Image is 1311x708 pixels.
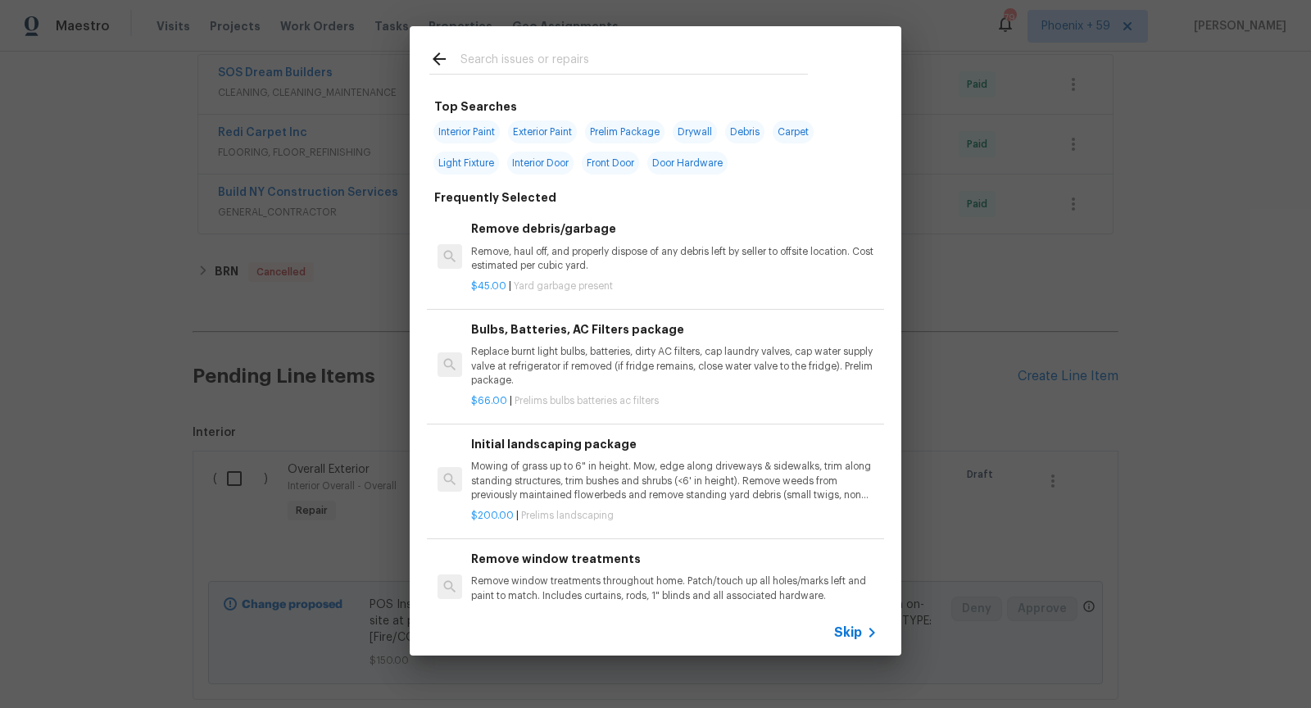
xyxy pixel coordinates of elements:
[834,624,862,641] span: Skip
[471,320,878,338] h6: Bulbs, Batteries, AC Filters package
[471,281,506,291] span: $45.00
[582,152,639,175] span: Front Door
[514,281,613,291] span: Yard garbage present
[471,396,507,406] span: $66.00
[508,120,577,143] span: Exterior Paint
[471,511,514,520] span: $200.00
[433,152,499,175] span: Light Fixture
[471,550,878,568] h6: Remove window treatments
[471,220,878,238] h6: Remove debris/garbage
[471,460,878,501] p: Mowing of grass up to 6" in height. Mow, edge along driveways & sidewalks, trim along standing st...
[471,574,878,602] p: Remove window treatments throughout home. Patch/touch up all holes/marks left and paint to match....
[585,120,665,143] span: Prelim Package
[773,120,814,143] span: Carpet
[647,152,728,175] span: Door Hardware
[460,49,808,74] input: Search issues or repairs
[471,435,878,453] h6: Initial landscaping package
[471,509,878,523] p: |
[673,120,717,143] span: Drywall
[521,511,614,520] span: Prelims landscaping
[725,120,764,143] span: Debris
[433,120,500,143] span: Interior Paint
[515,396,659,406] span: Prelims bulbs batteries ac filters
[471,394,878,408] p: |
[507,152,574,175] span: Interior Door
[434,98,517,116] h6: Top Searches
[471,345,878,387] p: Replace burnt light bulbs, batteries, dirty AC filters, cap laundry valves, cap water supply valv...
[471,279,878,293] p: |
[471,245,878,273] p: Remove, haul off, and properly dispose of any debris left by seller to offsite location. Cost est...
[434,188,556,206] h6: Frequently Selected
